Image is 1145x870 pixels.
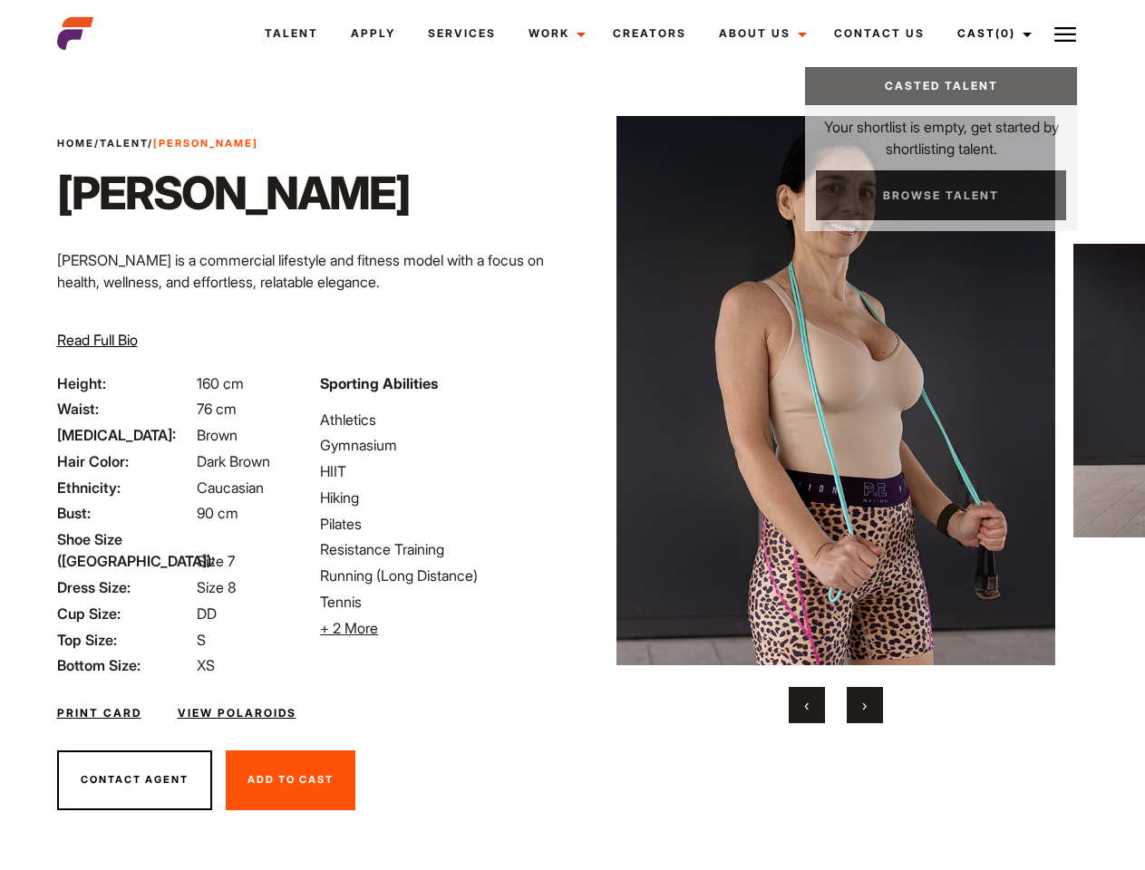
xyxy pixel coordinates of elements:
[57,166,410,220] h1: [PERSON_NAME]
[804,696,809,714] span: Previous
[153,137,258,150] strong: [PERSON_NAME]
[320,565,561,586] li: Running (Long Distance)
[320,513,561,535] li: Pilates
[248,9,335,58] a: Talent
[57,15,93,52] img: cropped-aefm-brand-fav-22-square.png
[995,26,1015,40] span: (0)
[1054,24,1076,45] img: Burger icon
[197,604,217,623] span: DD
[816,170,1066,220] a: Browse Talent
[197,504,238,522] span: 90 cm
[57,136,258,151] span: / /
[941,9,1043,58] a: Cast(0)
[57,307,562,372] p: Through her modeling and wellness brand, HEAL, she inspires others on their wellness journeys—cha...
[57,528,193,572] span: Shoe Size ([GEOGRAPHIC_DATA]):
[57,654,193,676] span: Bottom Size:
[320,374,438,392] strong: Sporting Abilities
[320,434,561,456] li: Gymnasium
[197,426,238,444] span: Brown
[197,578,236,596] span: Size 8
[320,460,561,482] li: HIIT
[57,398,193,420] span: Waist:
[862,696,867,714] span: Next
[320,409,561,430] li: Athletics
[805,105,1077,159] p: Your shortlist is empty, get started by shortlisting talent.
[100,137,148,150] a: Talent
[320,538,561,560] li: Resistance Training
[597,9,703,58] a: Creators
[178,705,296,721] a: View Polaroids
[57,629,193,651] span: Top Size:
[320,591,561,613] li: Tennis
[57,502,193,524] span: Bust:
[57,137,94,150] a: Home
[703,9,818,58] a: About Us
[197,552,235,570] span: Size 7
[197,452,270,470] span: Dark Brown
[57,705,141,721] a: Print Card
[197,400,237,418] span: 76 cm
[57,331,138,349] span: Read Full Bio
[320,487,561,508] li: Hiking
[57,450,193,472] span: Hair Color:
[805,67,1077,105] a: Casted Talent
[335,9,412,58] a: Apply
[57,477,193,498] span: Ethnicity:
[320,619,378,637] span: + 2 More
[57,372,193,394] span: Height:
[512,9,597,58] a: Work
[57,750,212,810] button: Contact Agent
[226,750,355,810] button: Add To Cast
[57,424,193,446] span: [MEDICAL_DATA]:
[57,576,193,598] span: Dress Size:
[247,773,334,786] span: Add To Cast
[197,631,206,649] span: S
[197,374,244,392] span: 160 cm
[412,9,512,58] a: Services
[57,329,138,351] button: Read Full Bio
[197,478,264,497] span: Caucasian
[197,656,215,674] span: XS
[57,249,562,293] p: [PERSON_NAME] is a commercial lifestyle and fitness model with a focus on health, wellness, and e...
[57,603,193,624] span: Cup Size:
[818,9,941,58] a: Contact Us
